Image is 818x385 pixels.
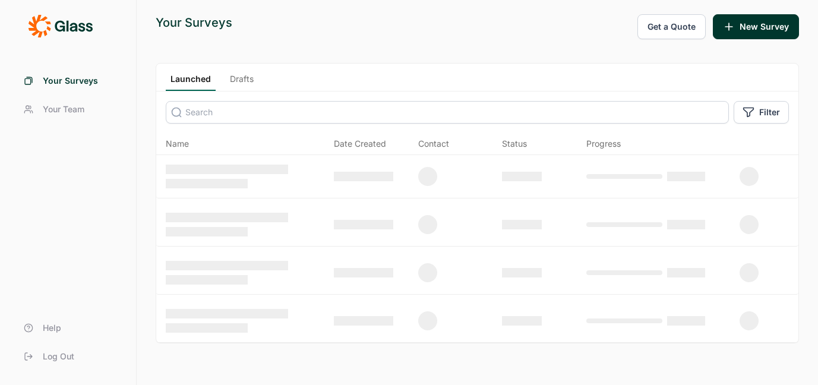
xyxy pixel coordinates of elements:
[637,14,706,39] button: Get a Quote
[502,138,527,150] div: Status
[713,14,799,39] button: New Survey
[43,75,98,87] span: Your Surveys
[43,351,74,362] span: Log Out
[225,73,258,91] a: Drafts
[43,103,84,115] span: Your Team
[759,106,780,118] span: Filter
[166,101,729,124] input: Search
[334,138,386,150] span: Date Created
[734,101,789,124] button: Filter
[418,138,449,150] div: Contact
[166,138,189,150] span: Name
[586,138,621,150] div: Progress
[166,73,216,91] a: Launched
[156,14,232,31] div: Your Surveys
[43,322,61,334] span: Help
